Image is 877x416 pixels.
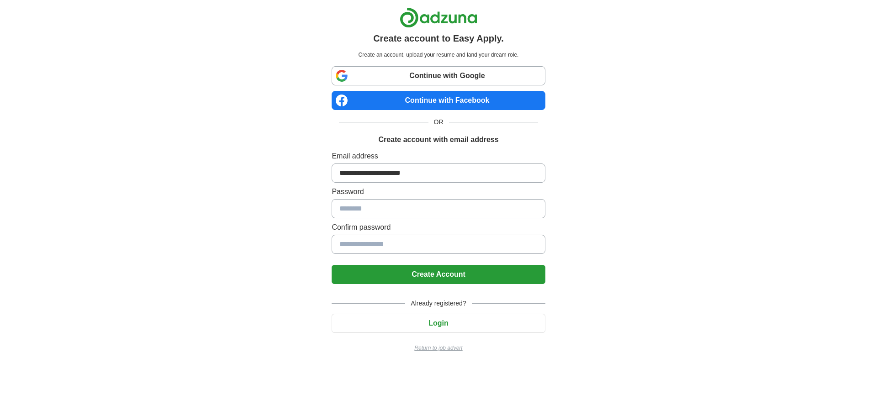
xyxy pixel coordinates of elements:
[400,7,477,28] img: Adzuna logo
[332,319,545,327] a: Login
[333,51,543,59] p: Create an account, upload your resume and land your dream role.
[378,134,498,145] h1: Create account with email address
[332,222,545,233] label: Confirm password
[332,186,545,197] label: Password
[332,314,545,333] button: Login
[428,117,449,127] span: OR
[332,66,545,85] a: Continue with Google
[332,344,545,352] a: Return to job advert
[332,265,545,284] button: Create Account
[405,299,471,308] span: Already registered?
[332,151,545,162] label: Email address
[332,91,545,110] a: Continue with Facebook
[373,32,504,45] h1: Create account to Easy Apply.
